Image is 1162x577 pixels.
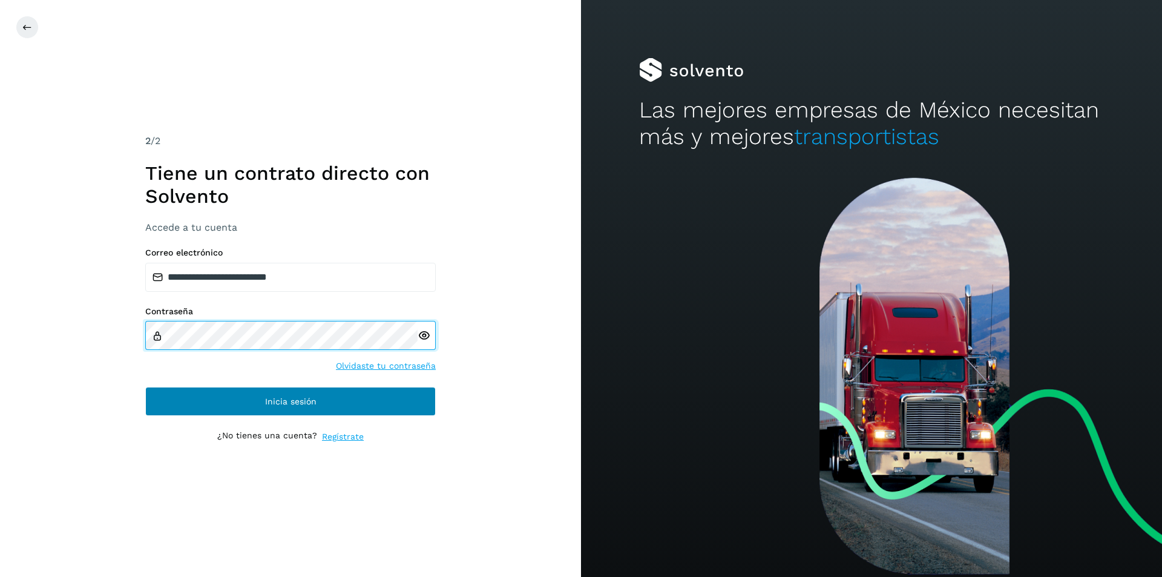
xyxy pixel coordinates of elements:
[145,387,436,416] button: Inicia sesión
[145,306,436,317] label: Contraseña
[322,430,364,443] a: Regístrate
[145,135,151,147] span: 2
[145,248,436,258] label: Correo electrónico
[145,134,436,148] div: /2
[217,430,317,443] p: ¿No tienes una cuenta?
[639,97,1104,151] h2: Las mejores empresas de México necesitan más y mejores
[794,124,939,150] span: transportistas
[145,222,436,233] h3: Accede a tu cuenta
[145,162,436,208] h1: Tiene un contrato directo con Solvento
[265,397,317,406] span: Inicia sesión
[336,360,436,372] a: Olvidaste tu contraseña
